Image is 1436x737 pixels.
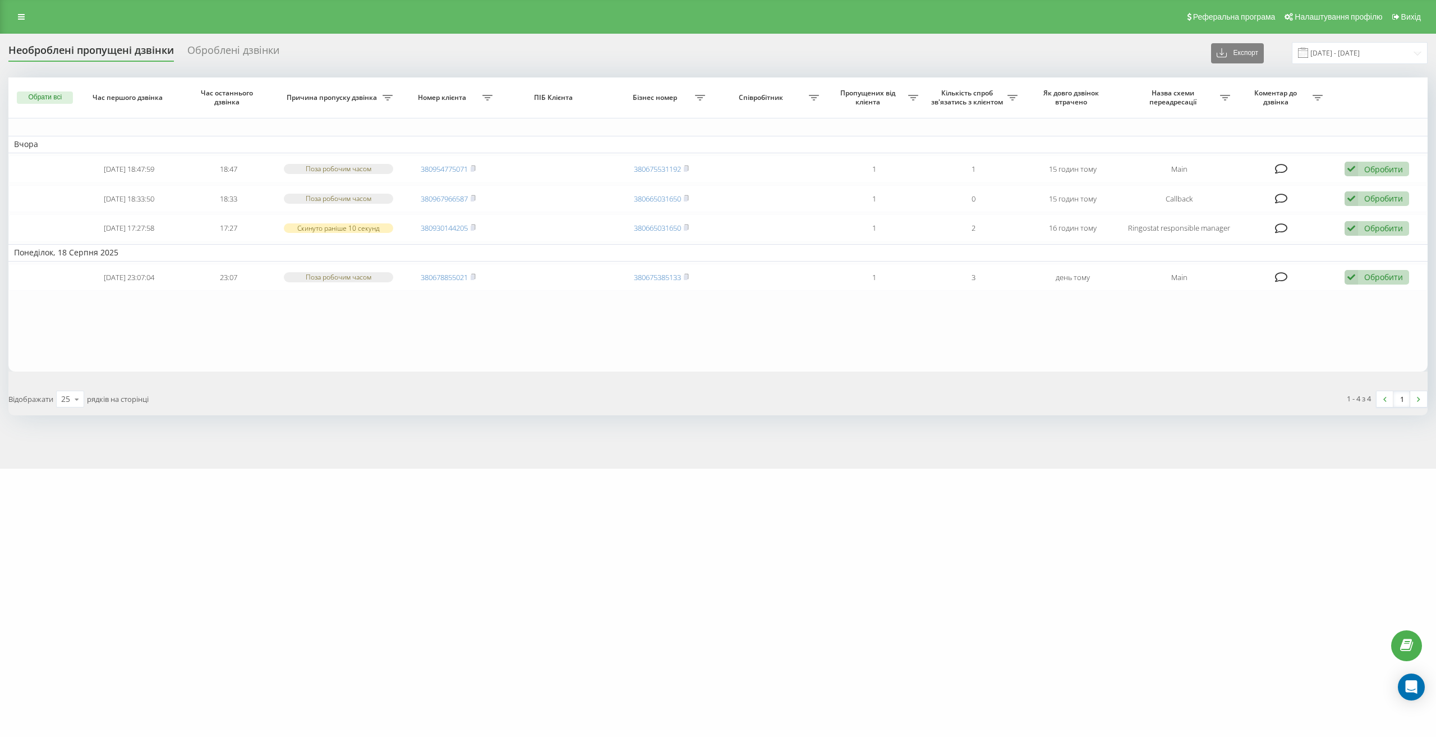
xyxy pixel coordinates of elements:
[825,155,924,183] td: 1
[617,93,695,102] span: Бізнес номер
[1364,193,1403,204] div: Обробити
[924,155,1023,183] td: 1
[1393,391,1410,407] a: 1
[421,194,468,204] a: 380967966587
[634,272,681,282] a: 380675385133
[1364,164,1403,175] div: Обробити
[929,89,1007,106] span: Кількість спроб зв'язатись з клієнтом
[284,93,383,102] span: Причина пропуску дзвінка
[825,185,924,213] td: 1
[187,44,279,62] div: Оброблені дзвінки
[1398,674,1425,701] div: Open Intercom Messenger
[8,244,1428,261] td: Понеділок, 18 Серпня 2025
[80,155,179,183] td: [DATE] 18:47:59
[188,89,268,106] span: Час останнього дзвінка
[924,214,1023,242] td: 2
[825,214,924,242] td: 1
[87,394,149,404] span: рядків на сторінці
[1347,393,1371,404] div: 1 - 4 з 4
[404,93,482,102] span: Номер клієнта
[284,223,393,233] div: Скинуто раніше 10 секунд
[830,89,908,106] span: Пропущених від клієнта
[421,272,468,282] a: 380678855021
[80,214,179,242] td: [DATE] 17:27:58
[1122,185,1236,213] td: Callback
[80,185,179,213] td: [DATE] 18:33:50
[1023,264,1122,291] td: день тому
[825,264,924,291] td: 1
[1193,12,1276,21] span: Реферальна програма
[1023,155,1122,183] td: 15 годин тому
[8,44,174,62] div: Необроблені пропущені дзвінки
[89,93,168,102] span: Час першого дзвінка
[284,194,393,203] div: Поза робочим часом
[1128,89,1220,106] span: Назва схеми переадресації
[634,194,681,204] a: 380665031650
[1295,12,1382,21] span: Налаштування профілю
[1211,43,1264,63] button: Експорт
[1122,264,1236,291] td: Main
[80,264,179,291] td: [DATE] 23:07:04
[509,93,601,102] span: ПІБ Клієнта
[1023,185,1122,213] td: 15 годин тому
[1401,12,1421,21] span: Вихід
[1122,155,1236,183] td: Main
[1241,89,1312,106] span: Коментар до дзвінка
[634,164,681,174] a: 380675531192
[1023,214,1122,242] td: 16 годин тому
[179,214,278,242] td: 17:27
[284,272,393,282] div: Поза робочим часом
[179,155,278,183] td: 18:47
[421,223,468,233] a: 380930144205
[179,264,278,291] td: 23:07
[179,185,278,213] td: 18:33
[716,93,808,102] span: Співробітник
[1033,89,1112,106] span: Як довго дзвінок втрачено
[924,264,1023,291] td: 3
[634,223,681,233] a: 380665031650
[8,394,53,404] span: Відображати
[1122,214,1236,242] td: Ringostat responsible manager
[61,393,70,405] div: 25
[1364,223,1403,234] div: Обробити
[1364,272,1403,282] div: Обробити
[8,136,1428,153] td: Вчора
[284,164,393,173] div: Поза робочим часом
[17,91,73,104] button: Обрати всі
[421,164,468,174] a: 380954775071
[924,185,1023,213] td: 0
